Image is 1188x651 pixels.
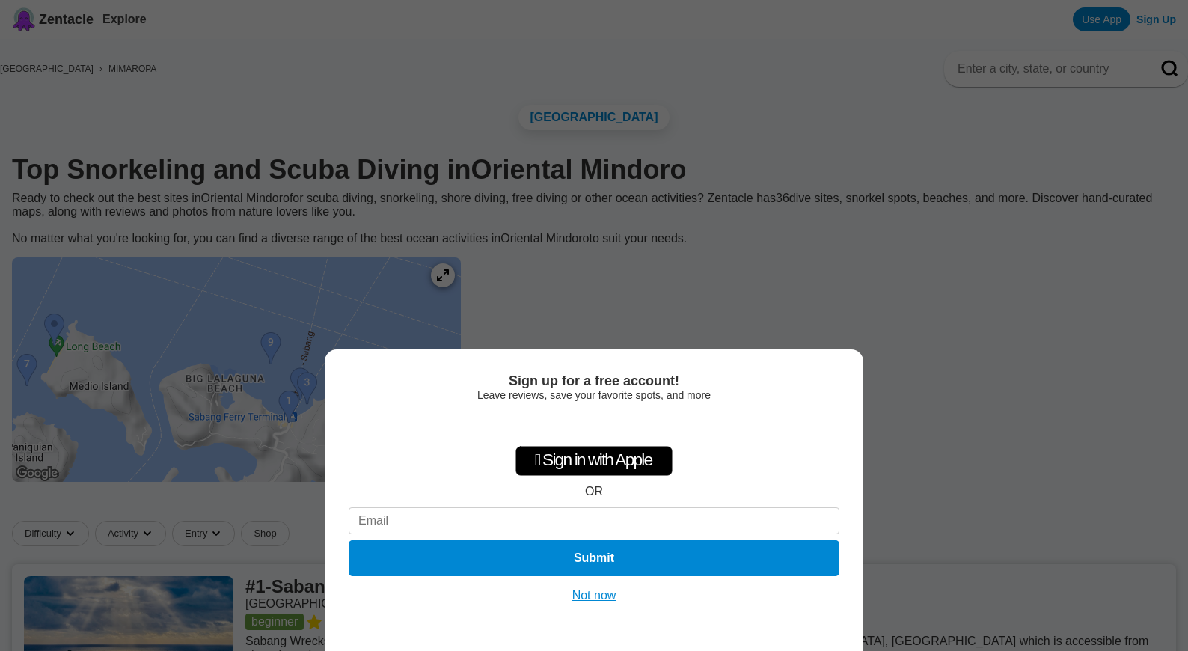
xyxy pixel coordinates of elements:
div: Sign up for a free account! [349,373,839,389]
button: Submit [349,540,839,576]
iframe: Google 계정으로 로그인 버튼 [512,409,676,441]
div: Sign in with Apple [515,446,673,476]
button: Not now [568,588,621,603]
div: Leave reviews, save your favorite spots, and more [349,389,839,401]
div: OR [585,485,603,498]
input: Email [349,507,839,534]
